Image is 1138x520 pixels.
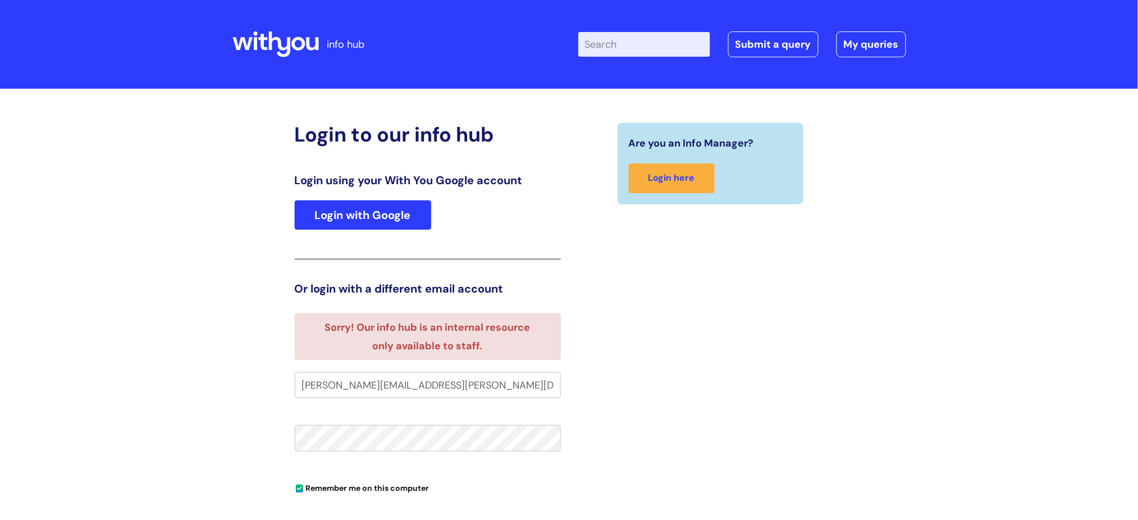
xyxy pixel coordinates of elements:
input: Your e-mail address [295,372,561,398]
a: Submit a query [728,31,819,57]
a: Login with Google [295,200,431,230]
li: Sorry! Our info hub is an internal resource only available to staff. [314,318,541,355]
span: Are you an Info Manager? [629,134,754,152]
a: Login here [629,163,715,193]
div: You can uncheck this option if you're logging in from a shared device [295,478,561,496]
input: Remember me on this computer [296,485,303,492]
h3: Or login with a different email account [295,282,561,295]
p: info hub [327,35,365,53]
input: Search [578,32,710,57]
h3: Login using your With You Google account [295,174,561,187]
h2: Login to our info hub [295,122,561,147]
label: Remember me on this computer [295,481,429,493]
a: My queries [837,31,906,57]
